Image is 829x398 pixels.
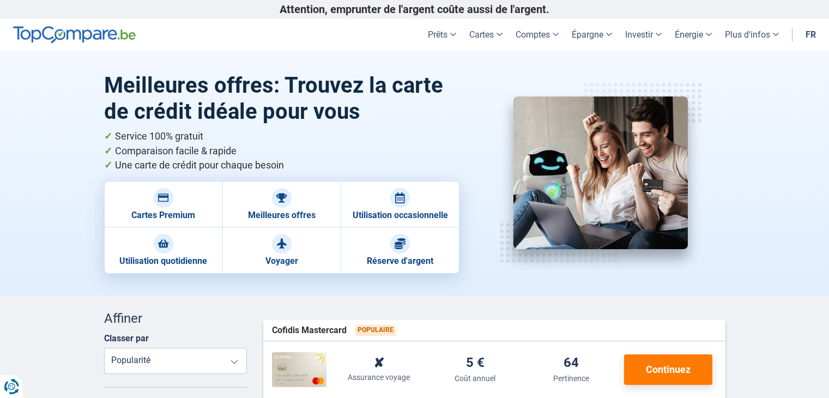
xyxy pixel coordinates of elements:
a: Cartes Premium Cartes Premium [104,181,222,227]
div: ✘ [373,357,384,370]
a: Meilleures offres Meilleures offres [222,181,341,227]
button: Continuez [624,354,712,385]
img: Cartes Premium [158,192,169,203]
p: Attention, emprunter de l'argent coûte aussi de l'argent. [104,3,725,16]
img: Voyager [276,238,287,249]
label: Classer par [104,333,149,343]
a: fr [799,19,822,51]
li: Service 100% gratuit [104,129,460,144]
h1: Meilleures offres: Trouvez la carte de crédit idéale pour vous [104,73,460,125]
img: Réserve d'argent [395,238,406,249]
a: Voyager Voyager [222,227,341,273]
a: Utilisation quotidienne Utilisation quotidienne [104,227,222,273]
span: Cofidis Mastercard [272,324,347,337]
a: Plus d'infos [718,19,785,51]
a: Utilisation occasionnelle Utilisation occasionnelle [341,181,459,227]
img: Utilisation quotidienne [158,238,169,249]
a: Investir [619,19,668,51]
a: Comptes [509,19,565,51]
a: Cartes [463,19,509,51]
li: Une carte de crédit pour chaque besoin [104,158,460,173]
div: Pertinence [553,373,589,384]
img: Meilleures offres [276,192,287,203]
a: Énergie [668,19,718,51]
img: Meilleures offres [513,97,688,249]
a: Réserve d'argent Réserve d'argent [341,227,459,273]
img: Utilisation occasionnelle [395,192,406,203]
div: 5 € [466,356,485,371]
span: Populaire [355,325,396,336]
a: Prêts [421,19,463,51]
span: Continuez [646,365,691,375]
img: Cofidis [272,352,326,387]
div: Coût annuel [455,373,495,384]
div: Assurance voyage [348,372,410,383]
div: 64 [564,356,579,371]
img: TopCompare [13,26,136,44]
a: Épargne [565,19,619,51]
li: Comparaison facile & rapide [104,144,460,159]
div: Affiner [104,309,247,328]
